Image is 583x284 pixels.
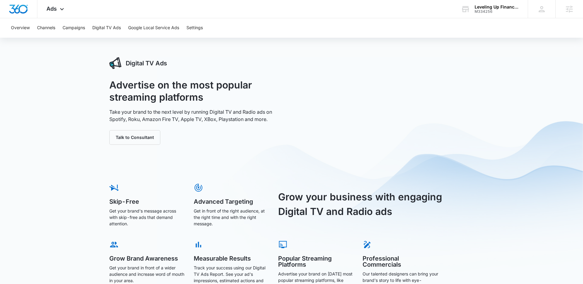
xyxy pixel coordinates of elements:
[278,255,354,268] h5: Popular Streaming Platforms
[194,199,270,205] h5: Advanced Targeting
[128,18,179,38] button: Google Local Service Ads
[109,255,185,261] h5: Grow Brand Awareness
[194,255,270,261] h5: Measurable Results
[11,18,30,38] button: Overview
[109,265,185,284] p: Get your brand in front of a wider audience and increase word of mouth in your area.
[109,130,160,145] button: Talk to Consultant
[109,79,285,103] h1: Advertise on the most popular streaming platforms
[298,57,474,156] iframe: YouTube video player
[37,18,55,38] button: Channels
[63,18,85,38] button: Campaigns
[109,208,185,227] p: Get your brand's message across with skip-free ads that demand attention.
[194,208,270,227] p: Get in front of the right audience, at the right time and with the right message.
[475,9,519,14] div: account id
[186,18,203,38] button: Settings
[363,255,438,268] h5: Professional Commercials
[126,59,167,68] h3: Digital TV Ads
[109,108,285,123] p: Take your brand to the next level by running Digital TV and Radio ads on Spotify, Roku, Amazon Fi...
[92,18,121,38] button: Digital TV Ads
[278,190,449,219] h3: Grow your business with engaging Digital TV and Radio ads
[475,5,519,9] div: account name
[109,199,185,205] h5: Skip-Free
[46,5,57,12] span: Ads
